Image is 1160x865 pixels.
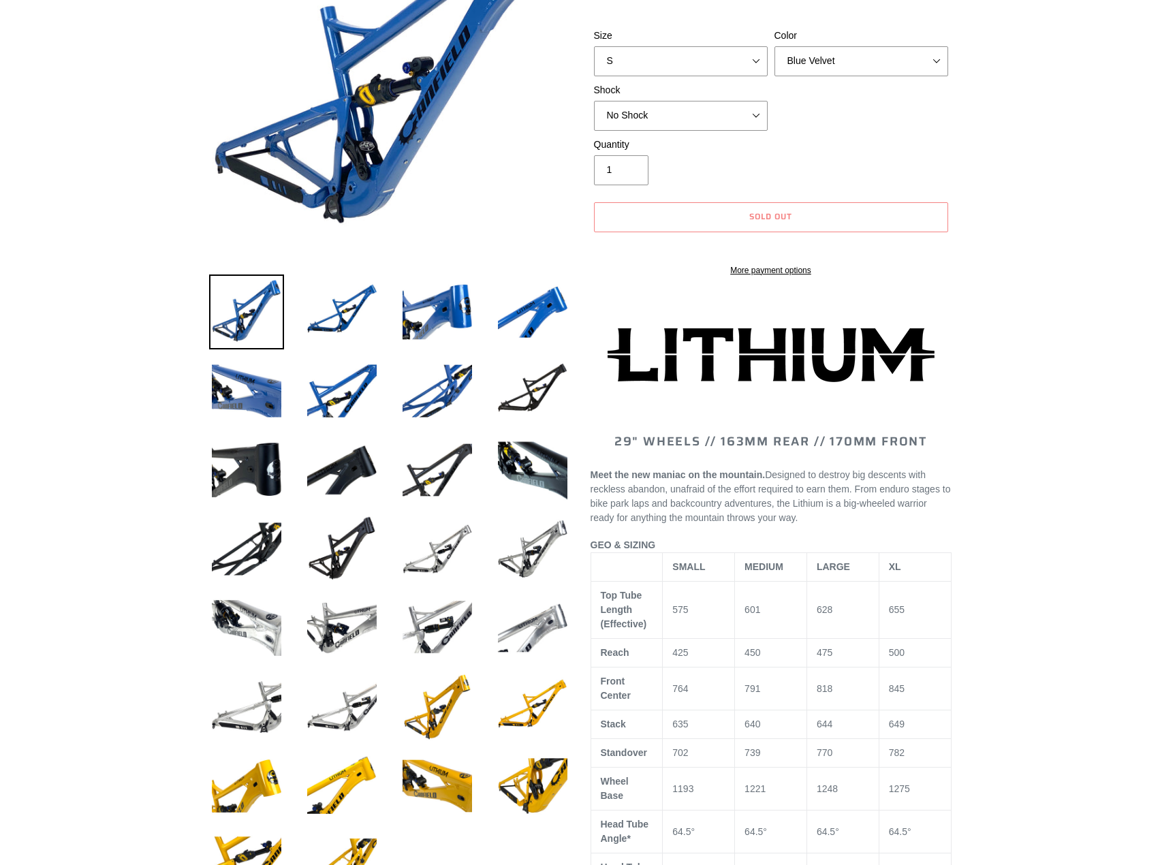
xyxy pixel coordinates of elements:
[209,512,284,586] img: Load image into Gallery viewer, LITHIUM - Frameset
[601,819,649,844] span: Head Tube Angle*
[806,768,879,811] td: 1248
[304,591,379,665] img: Load image into Gallery viewer, LITHIUM - Frameset
[835,826,839,837] span: °
[774,29,948,43] label: Color
[209,432,284,507] img: Load image into Gallery viewer, LITHIUM - Frameset
[601,776,629,801] span: Wheel Base
[806,811,879,853] td: 64.5
[304,512,379,586] img: Load image into Gallery viewer, LITHIUM - Frameset
[879,710,951,739] td: 649
[601,676,631,701] span: Front Center
[749,210,792,223] span: Sold out
[889,561,901,572] span: XL
[304,432,379,507] img: Load image into Gallery viewer, LITHIUM - Frameset
[735,811,807,853] td: 64.5
[594,29,768,43] label: Size
[400,512,475,586] img: Load image into Gallery viewer, LITHIUM - Frameset
[594,83,768,97] label: Shock
[735,582,807,639] td: 601
[663,582,735,639] td: 575
[495,670,570,744] img: Load image into Gallery viewer, LITHIUM - Frameset
[495,512,570,586] img: Load image into Gallery viewer, LITHIUM - Frameset
[209,591,284,665] img: Load image into Gallery viewer, LITHIUM - Frameset
[663,667,735,710] td: 764
[735,710,807,739] td: 640
[304,274,379,349] img: Load image into Gallery viewer, LITHIUM - Frameset
[879,667,951,710] td: 845
[614,432,927,451] span: 29" WHEELS // 163mm REAR // 170mm FRONT
[735,639,807,667] td: 450
[209,670,284,744] img: Load image into Gallery viewer, LITHIUM - Frameset
[879,739,951,768] td: 782
[400,749,475,823] img: Load image into Gallery viewer, LITHIUM - Frameset
[735,667,807,710] td: 791
[806,667,879,710] td: 818
[879,811,951,853] td: 64.5
[209,353,284,428] img: Load image into Gallery viewer, LITHIUM - Frameset
[663,710,735,739] td: 635
[601,647,629,658] span: Reach
[495,591,570,665] img: Load image into Gallery viewer, LITHIUM - Frameset
[691,826,695,837] span: °
[591,469,766,480] b: Meet the new maniac on the mountain.
[594,264,948,277] a: More payment options
[879,639,951,667] td: 500
[879,768,951,811] td: 1275
[663,768,735,811] td: 1193
[672,561,705,572] span: SMALL
[817,561,850,572] span: LARGE
[495,353,570,428] img: Load image into Gallery viewer, LITHIUM - Frameset
[400,353,475,428] img: Load image into Gallery viewer, LITHIUM - Frameset
[763,826,767,837] span: °
[591,469,951,523] span: Designed to destroy big descents with reckless abandon, unafraid of the effort required to earn t...
[735,768,807,811] td: 1221
[806,710,879,739] td: 644
[209,749,284,823] img: Load image into Gallery viewer, LITHIUM - Frameset
[304,749,379,823] img: Load image into Gallery viewer, LITHIUM - Frameset
[400,670,475,744] img: Load image into Gallery viewer, LITHIUM - Frameset
[495,432,570,507] img: Load image into Gallery viewer, LITHIUM - Frameset
[806,582,879,639] td: 628
[209,274,284,349] img: Load image into Gallery viewer, LITHIUM - Frameset
[608,328,935,382] img: Lithium-Logo_480x480.png
[744,561,783,572] span: MEDIUM
[601,719,626,729] span: Stack
[304,670,379,744] img: Load image into Gallery viewer, LITHIUM - Frameset
[879,582,951,639] td: 655
[400,274,475,349] img: Load image into Gallery viewer, LITHIUM - Frameset
[495,274,570,349] img: Load image into Gallery viewer, LITHIUM - Frameset
[594,202,948,232] button: Sold out
[304,353,379,428] img: Load image into Gallery viewer, LITHIUM - Frameset
[400,432,475,507] img: Load image into Gallery viewer, LITHIUM - Frameset
[806,739,879,768] td: 770
[601,590,647,629] span: Top Tube Length (Effective)
[744,747,760,758] span: 739
[663,811,735,853] td: 64.5
[663,739,735,768] td: 702
[601,747,647,758] span: Standover
[795,512,798,523] span: .
[594,138,768,152] label: Quantity
[400,591,475,665] img: Load image into Gallery viewer, LITHIUM - Frameset
[907,826,911,837] span: °
[495,749,570,823] img: Load image into Gallery viewer, LITHIUM - Frameset
[806,639,879,667] td: 475
[663,639,735,667] td: 425
[591,484,951,523] span: From enduro stages to bike park laps and backcountry adventures, the Lithium is a big-wheeled war...
[591,539,656,550] span: GEO & SIZING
